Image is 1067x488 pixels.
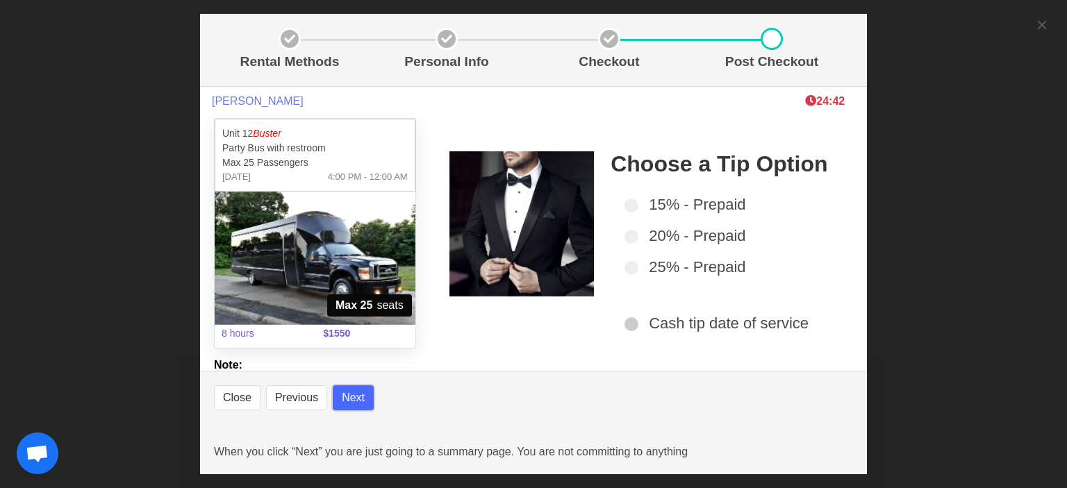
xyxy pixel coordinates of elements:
label: 20% - Prepaid [625,224,836,247]
button: Previous [266,385,327,410]
strong: Max 25 [336,297,372,314]
p: Checkout [533,52,685,72]
span: 4:00 PM - 12:00 AM [328,170,408,184]
span: [DATE] [222,170,251,184]
button: Next [333,385,374,410]
p: Personal Info [371,52,522,72]
span: The clock is ticking ⁠— this timer shows how long we'll hold this limo during checkout. If time r... [805,95,845,107]
em: Buster [253,128,281,139]
p: Unit 12 [222,126,408,141]
p: When you click “Next” you are just going to a summary page. You are not committing to anything [214,444,853,460]
p: Rental Methods [220,52,360,72]
p: Party Bus with restroom [222,141,408,155]
span: seats [327,294,412,317]
label: Cash tip date of service [625,312,836,335]
img: sidebar-img1.png [449,151,595,296]
div: Open chat [17,432,58,474]
label: 15% - Prepaid [625,193,836,216]
p: Post Checkout [696,52,847,72]
p: Max 25 Passengers [222,155,408,170]
h2: Choose a Tip Option [611,151,836,176]
label: 25% - Prepaid [625,255,836,278]
b: 24:42 [805,95,845,107]
span: [PERSON_NAME] [212,94,304,108]
span: 8 hours [213,318,315,349]
button: Close [214,385,260,410]
img: 12%2001.jpg [215,192,415,325]
h2: Note: [214,358,853,371]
